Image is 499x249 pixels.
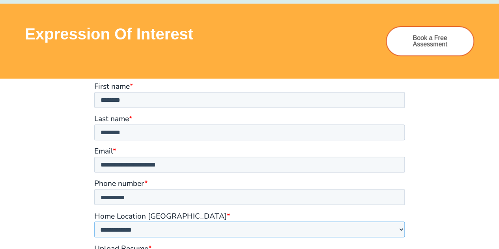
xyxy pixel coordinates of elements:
[368,160,499,249] iframe: Chat Widget
[25,26,378,42] h3: Expression of Interest
[398,35,462,47] span: Book a Free Assessment
[386,26,474,56] a: Book a Free Assessment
